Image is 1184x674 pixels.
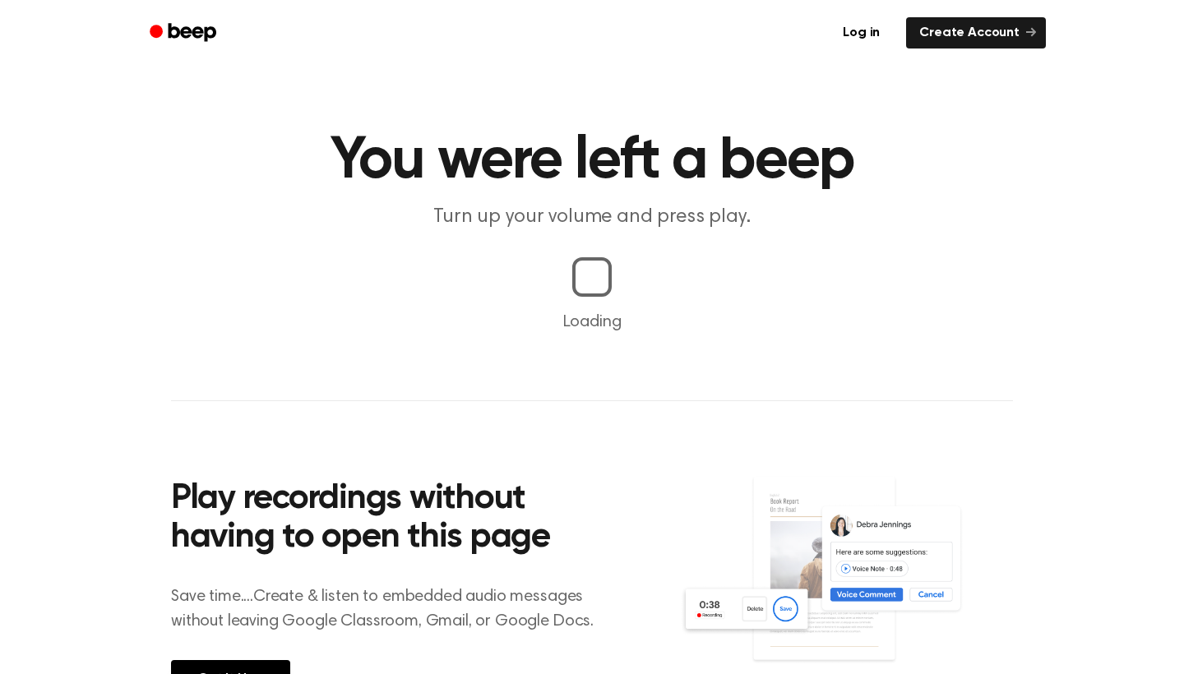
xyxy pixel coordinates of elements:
[906,17,1046,48] a: Create Account
[20,310,1164,335] p: Loading
[171,584,614,634] p: Save time....Create & listen to embedded audio messages without leaving Google Classroom, Gmail, ...
[171,480,614,558] h2: Play recordings without having to open this page
[276,204,908,231] p: Turn up your volume and press play.
[826,14,896,52] a: Log in
[138,17,231,49] a: Beep
[171,132,1013,191] h1: You were left a beep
